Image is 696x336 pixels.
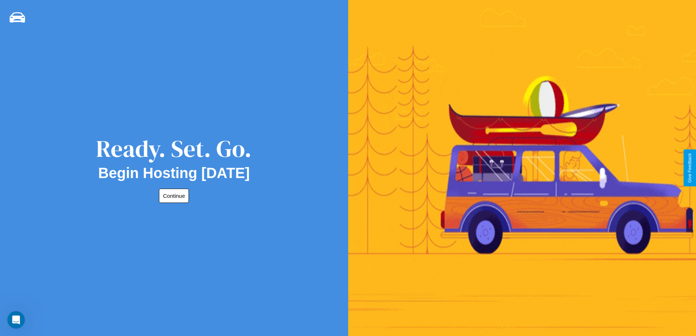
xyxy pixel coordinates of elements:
div: Give Feedback [687,153,692,183]
iframe: Intercom live chat [7,311,25,329]
div: Ready. Set. Go. [96,132,252,165]
button: Continue [159,189,189,203]
h2: Begin Hosting [DATE] [98,165,250,181]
